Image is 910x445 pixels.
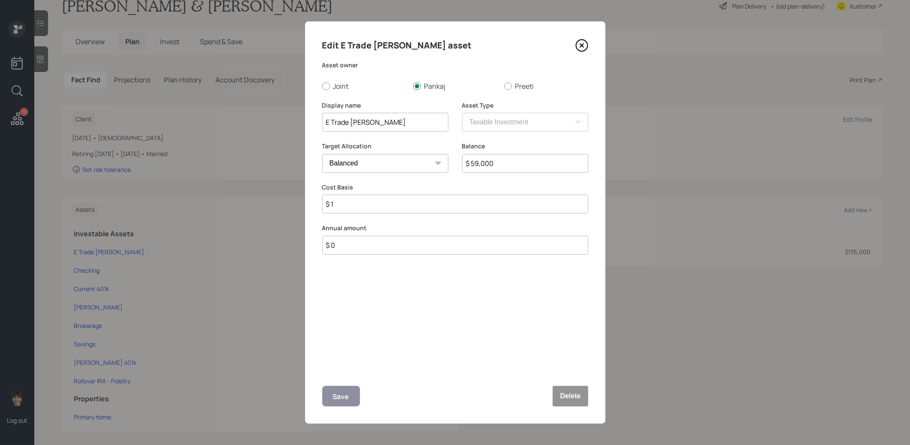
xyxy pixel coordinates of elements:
[553,386,588,406] button: Delete
[333,391,349,403] div: Save
[322,39,472,52] h4: Edit E Trade [PERSON_NAME] asset
[322,386,360,406] button: Save
[413,81,497,91] label: Pankaj
[462,142,588,150] label: Balance
[322,101,448,110] label: Display name
[322,224,588,232] label: Annual amount
[322,81,406,91] label: Joint
[322,183,588,192] label: Cost Basis
[504,81,588,91] label: Preeti
[322,142,448,150] label: Target Allocation
[462,101,588,110] label: Asset Type
[322,61,588,69] label: Asset owner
